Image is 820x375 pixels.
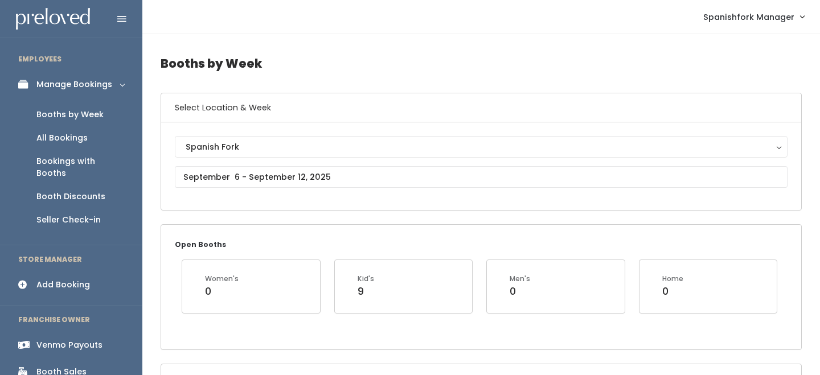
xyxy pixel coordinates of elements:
[358,284,374,299] div: 9
[36,279,90,291] div: Add Booking
[36,155,124,179] div: Bookings with Booths
[36,132,88,144] div: All Bookings
[510,284,530,299] div: 0
[175,136,788,158] button: Spanish Fork
[175,166,788,188] input: September 6 - September 12, 2025
[205,274,239,284] div: Women's
[36,214,101,226] div: Seller Check-in
[186,141,777,153] div: Spanish Fork
[692,5,815,29] a: Spanishfork Manager
[510,274,530,284] div: Men's
[16,8,90,30] img: preloved logo
[175,240,226,249] small: Open Booths
[36,191,105,203] div: Booth Discounts
[36,109,104,121] div: Booths by Week
[36,79,112,90] div: Manage Bookings
[703,11,794,23] span: Spanishfork Manager
[36,339,102,351] div: Venmo Payouts
[662,284,683,299] div: 0
[662,274,683,284] div: Home
[358,274,374,284] div: Kid's
[205,284,239,299] div: 0
[161,93,801,122] h6: Select Location & Week
[161,48,802,79] h4: Booths by Week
